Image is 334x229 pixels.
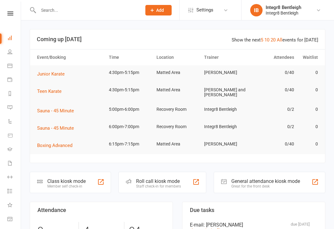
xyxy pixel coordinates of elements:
[154,102,201,117] td: Recovery Room
[232,36,318,44] div: Show the next events for [DATE]
[37,125,74,131] span: Sauna - 45 Minute
[37,143,72,148] span: Boxing Advanced
[249,83,297,97] td: 0/40
[201,102,249,117] td: Integr8 Bentleigh
[297,83,321,97] td: 0
[37,88,66,95] button: Teen Karate
[7,59,21,73] a: Calendar
[277,37,282,43] a: All
[145,5,172,15] button: Add
[249,65,297,80] td: 0/40
[154,119,201,134] td: Recovery Room
[37,36,318,42] h3: Coming up [DATE]
[37,124,78,132] button: Sauna - 45 Minute
[7,73,21,87] a: Payments
[201,119,249,134] td: Integr8 Bentleigh
[190,207,318,213] h3: Due tasks
[7,87,21,101] a: Reports
[47,178,86,184] div: Class kiosk mode
[249,137,297,151] td: 0/40
[271,37,276,43] a: 20
[34,50,106,65] th: Event/Booking
[203,222,243,228] span: : [PERSON_NAME]
[201,65,249,80] td: [PERSON_NAME]
[261,37,263,43] a: 5
[106,119,154,134] td: 6:00pm-7:00pm
[37,70,69,78] button: Junior Karate
[7,32,21,45] a: Dashboard
[106,65,154,80] td: 4:30pm-5:15pm
[249,50,297,65] th: Attendees
[106,102,154,117] td: 5:00pm-6:00pm
[266,10,301,16] div: Integr8 Bentleigh
[156,8,164,13] span: Add
[231,178,300,184] div: General attendance kiosk mode
[196,3,213,17] span: Settings
[7,45,21,59] a: People
[297,102,321,117] td: 0
[264,37,269,43] a: 10
[250,4,263,16] div: IB
[136,178,181,184] div: Roll call kiosk mode
[249,102,297,117] td: 0/2
[231,184,300,188] div: Great for the front desk
[36,6,137,15] input: Search...
[37,207,165,213] h3: Attendance
[154,50,201,65] th: Location
[106,83,154,97] td: 4:30pm-5:15pm
[37,142,77,149] button: Boxing Advanced
[154,137,201,151] td: Matted Area
[201,83,249,102] td: [PERSON_NAME] and [PERSON_NAME]
[7,199,21,213] a: What's New
[297,65,321,80] td: 0
[297,50,321,65] th: Waitlist
[154,83,201,97] td: Matted Area
[201,50,249,65] th: Trainer
[7,129,21,143] a: Product Sales
[154,65,201,80] td: Matted Area
[47,184,86,188] div: Member self check-in
[136,184,181,188] div: Staff check-in for members
[297,119,321,134] td: 0
[37,108,74,114] span: Sauna - 45 Minute
[7,213,21,227] a: General attendance kiosk mode
[297,137,321,151] td: 0
[106,50,154,65] th: Time
[37,107,78,114] button: Sauna - 45 Minute
[37,71,65,77] span: Junior Karate
[201,137,249,151] td: [PERSON_NAME]
[106,137,154,151] td: 6:15pm-7:15pm
[249,119,297,134] td: 0/2
[190,222,318,228] div: E-mail
[37,89,62,94] span: Teen Karate
[266,5,301,10] div: Integr8 Bentleigh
